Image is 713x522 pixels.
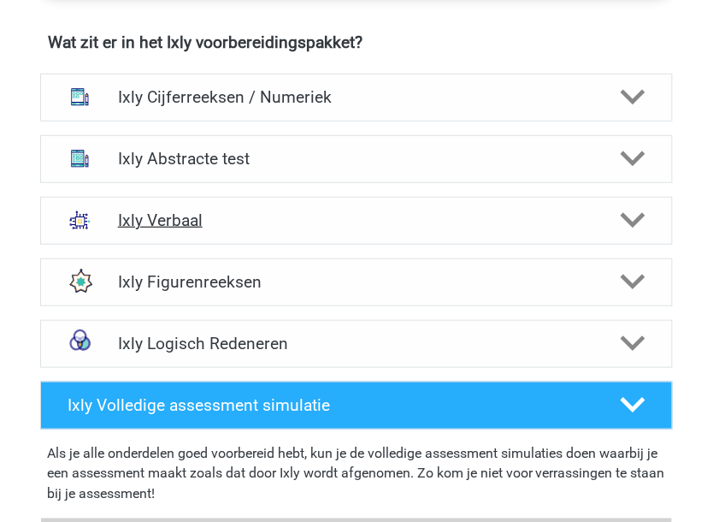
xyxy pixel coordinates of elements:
h4: Wat zit er in het Ixly voorbereidingspakket? [48,33,665,52]
img: figuurreeksen [62,264,98,300]
h4: Ixly Cijferreeksen / Numeriek [118,87,595,107]
h4: Ixly Logisch Redeneren [118,334,595,353]
a: syllogismen Ixly Logisch Redeneren [33,320,680,368]
h4: Ixly Verbaal [118,211,595,230]
h4: Ixly Figurenreeksen [118,272,595,292]
img: syllogismen [62,325,98,362]
a: figuurreeksen Ixly Figurenreeksen [33,258,680,306]
img: analogieen [62,202,98,239]
h4: Ixly Volledige assessment simulatie [68,395,595,415]
h4: Ixly Abstracte test [118,149,595,169]
img: cijferreeksen [62,79,98,116]
img: abstracte matrices [62,140,98,177]
a: Ixly Volledige assessment simulatie [33,382,680,430]
a: cijferreeksen Ixly Cijferreeksen / Numeriek [33,74,680,122]
a: analogieen Ixly Verbaal [33,197,680,245]
div: Als je alle onderdelen goed voorbereid hebt, kun je de volledige assessment simulaties doen waarb... [47,443,666,512]
a: abstracte matrices Ixly Abstracte test [33,135,680,183]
